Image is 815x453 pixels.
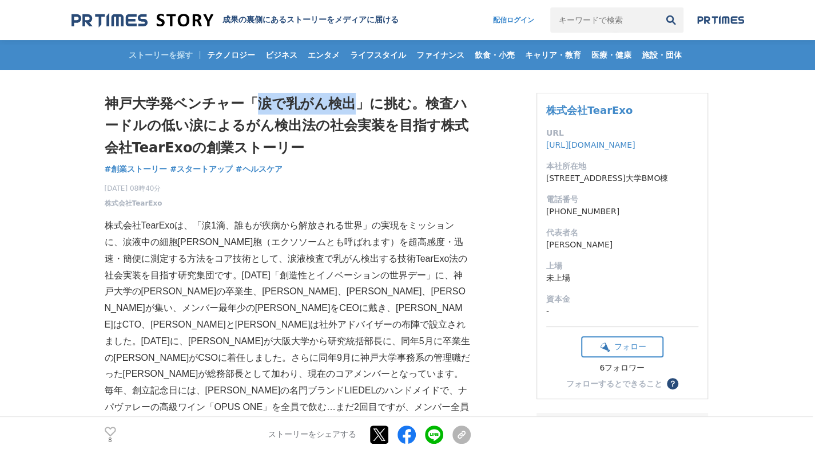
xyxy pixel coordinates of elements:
[105,383,471,432] p: 毎年、創立記念日には、[PERSON_NAME]の名門ブランドLIEDELのハンドメイドで、ナパヴァレーの高級ワイン「OPUS ONE」を全員で飲む…まだ2回目ですが、メンバー全員「OPUS O...
[202,40,260,70] a: テクノロジー
[546,239,698,251] dd: [PERSON_NAME]
[105,198,162,208] a: 株式会社TearExo
[482,7,546,33] a: 配信ログイン
[546,160,698,172] dt: 本社所在地
[105,163,168,175] a: #創業ストーリー
[71,13,399,28] a: 成果の裏側にあるストーリーをメディアに届ける 成果の裏側にあるストーリーをメディアに届ける
[546,272,698,284] dd: 未上場
[637,40,686,70] a: 施設・団体
[697,15,744,25] img: prtimes
[546,206,698,218] dd: [PHONE_NUMBER]
[566,380,662,388] div: フォローするとできること
[546,260,698,272] dt: 上場
[520,40,586,70] a: キャリア・教育
[170,164,233,174] span: #スタートアップ
[345,40,411,70] a: ライフスタイル
[105,183,162,194] span: [DATE] 08時40分
[637,50,686,60] span: 施設・団体
[667,378,678,389] button: ？
[105,218,471,383] p: 株式会社TearExoは、「涙1滴、誰もが疾病から解放される世界」の実現をミッションに、涙液中の細胞[PERSON_NAME]胞（エクソソームとも呼ばれます）を超高感度・迅速・簡便に測定する方法...
[261,50,302,60] span: ビジネス
[546,305,698,317] dd: -
[303,50,344,60] span: エンタメ
[105,164,168,174] span: #創業ストーリー
[412,40,469,70] a: ファイナンス
[268,430,356,440] p: ストーリーをシェアする
[222,15,399,25] h2: 成果の裏側にあるストーリーをメディアに届ける
[587,50,636,60] span: 医療・健康
[546,127,698,139] dt: URL
[236,164,283,174] span: #ヘルスケア
[470,40,519,70] a: 飲食・小売
[581,363,663,373] div: 6フォロワー
[546,194,698,206] dt: 電話番号
[546,293,698,305] dt: 資本金
[470,50,519,60] span: 飲食・小売
[546,227,698,239] dt: 代表者名
[170,163,233,175] a: #スタートアップ
[105,93,471,159] h1: 神戸大学発ベンチャー「涙で乳がん検出」に挑む。検査ハードルの低い涙によるがん検出法の社会実装を目指す株式会社TearExoの創業ストーリー
[202,50,260,60] span: テクノロジー
[587,40,636,70] a: 医療・健康
[658,7,683,33] button: 検索
[520,50,586,60] span: キャリア・教育
[546,140,635,149] a: [URL][DOMAIN_NAME]
[581,336,663,357] button: フォロー
[412,50,469,60] span: ファイナンス
[546,172,698,184] dd: [STREET_ADDRESS]大学BMO棟
[669,380,677,388] span: ？
[105,438,116,443] p: 8
[261,40,302,70] a: ビジネス
[236,163,283,175] a: #ヘルスケア
[550,7,658,33] input: キーワードで検索
[71,13,213,28] img: 成果の裏側にあるストーリーをメディアに届ける
[546,104,633,116] a: 株式会社TearExo
[303,40,344,70] a: エンタメ
[345,50,411,60] span: ライフスタイル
